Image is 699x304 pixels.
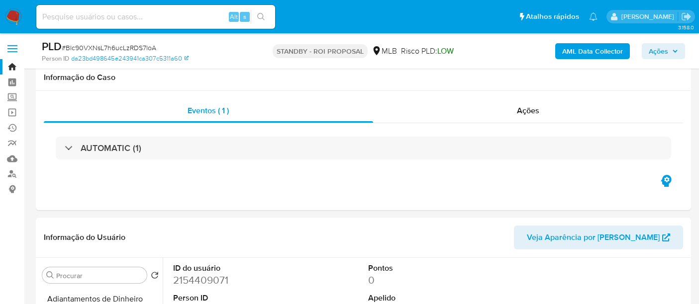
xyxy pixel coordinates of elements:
button: Ações [642,43,685,59]
h1: Informação do Usuário [44,232,125,242]
a: da23bd498645e243941ca307c5311a60 [71,54,189,63]
dt: Pontos [368,263,489,274]
button: Veja Aparência por [PERSON_NAME] [514,226,683,249]
dt: Apelido [368,293,489,304]
span: Ações [649,43,668,59]
dt: ID do usuário [173,263,294,274]
p: renato.lopes@mercadopago.com.br [621,12,678,21]
b: AML Data Collector [562,43,623,59]
div: AUTOMATIC (1) [56,137,671,159]
span: LOW [437,45,454,57]
input: Procurar [56,271,143,280]
span: Veja Aparência por [PERSON_NAME] [527,226,660,249]
button: AML Data Collector [555,43,630,59]
h1: Informação do Caso [44,73,683,82]
h3: AUTOMATIC (1) [81,143,141,153]
div: MLB [372,46,397,57]
span: Ações [517,105,539,116]
span: Atalhos rápidos [526,11,579,22]
span: # Blc90VXNsL7h6ucLzRDS7loA [62,43,156,53]
input: Pesquise usuários ou casos... [36,10,275,23]
b: PLD [42,38,62,54]
p: STANDBY - ROI PROPOSAL [273,44,368,58]
dd: 2154409071 [173,273,294,287]
a: Notificações [589,12,598,21]
b: Person ID [42,54,69,63]
span: s [243,12,246,21]
a: Sair [681,11,692,22]
button: search-icon [251,10,271,24]
button: Retornar ao pedido padrão [151,271,159,282]
dd: 0 [368,273,489,287]
button: Procurar [46,271,54,279]
span: Alt [230,12,238,21]
span: Risco PLD: [401,46,454,57]
dt: Person ID [173,293,294,304]
span: Eventos ( 1 ) [188,105,229,116]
